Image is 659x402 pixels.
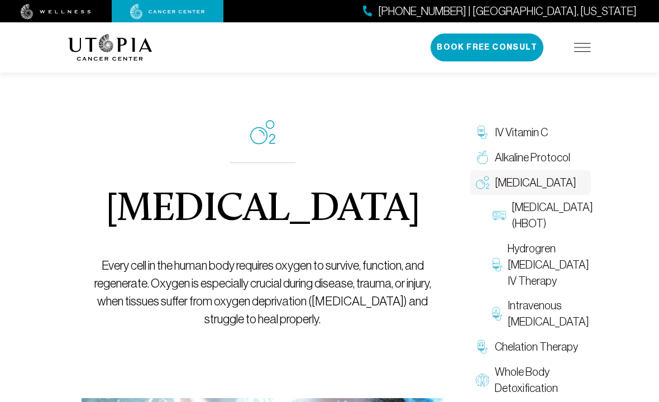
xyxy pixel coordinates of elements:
a: [MEDICAL_DATA] (HBOT) [487,195,591,236]
span: [MEDICAL_DATA] [495,175,576,191]
p: Every cell in the human body requires oxygen to survive, function, and regenerate. Oxygen is espe... [82,257,443,328]
span: IV Vitamin C [495,125,548,141]
img: logo [68,34,152,61]
img: Alkaline Protocol [476,151,489,164]
span: Intravenous [MEDICAL_DATA] [508,298,589,330]
span: Alkaline Protocol [495,150,570,166]
img: Hyperbaric Oxygen Therapy (HBOT) [493,209,506,222]
span: Hydrogren [MEDICAL_DATA] IV Therapy [508,241,589,289]
h1: [MEDICAL_DATA] [106,190,420,230]
span: Chelation Therapy [495,339,578,355]
a: IV Vitamin C [470,120,591,145]
span: Whole Body Detoxification [495,364,585,396]
img: Whole Body Detoxification [476,374,489,387]
span: [MEDICAL_DATA] (HBOT) [512,199,593,232]
span: [PHONE_NUMBER] | [GEOGRAPHIC_DATA], [US_STATE] [378,3,637,20]
img: wellness [21,4,91,20]
img: Oxygen Therapy [476,176,489,189]
img: Intravenous Ozone Therapy [493,307,502,320]
a: Whole Body Detoxification [470,360,591,401]
img: icon [250,120,275,145]
img: Hydrogren Peroxide IV Therapy [493,258,502,271]
img: icon-hamburger [574,43,591,52]
a: [MEDICAL_DATA] [470,170,591,195]
img: cancer center [130,4,205,20]
button: Book Free Consult [431,33,543,61]
a: Intravenous [MEDICAL_DATA] [487,293,591,334]
a: Alkaline Protocol [470,145,591,170]
a: Hydrogren [MEDICAL_DATA] IV Therapy [487,236,591,293]
img: IV Vitamin C [476,126,489,139]
a: [PHONE_NUMBER] | [GEOGRAPHIC_DATA], [US_STATE] [363,3,637,20]
a: Chelation Therapy [470,334,591,360]
img: Chelation Therapy [476,340,489,353]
